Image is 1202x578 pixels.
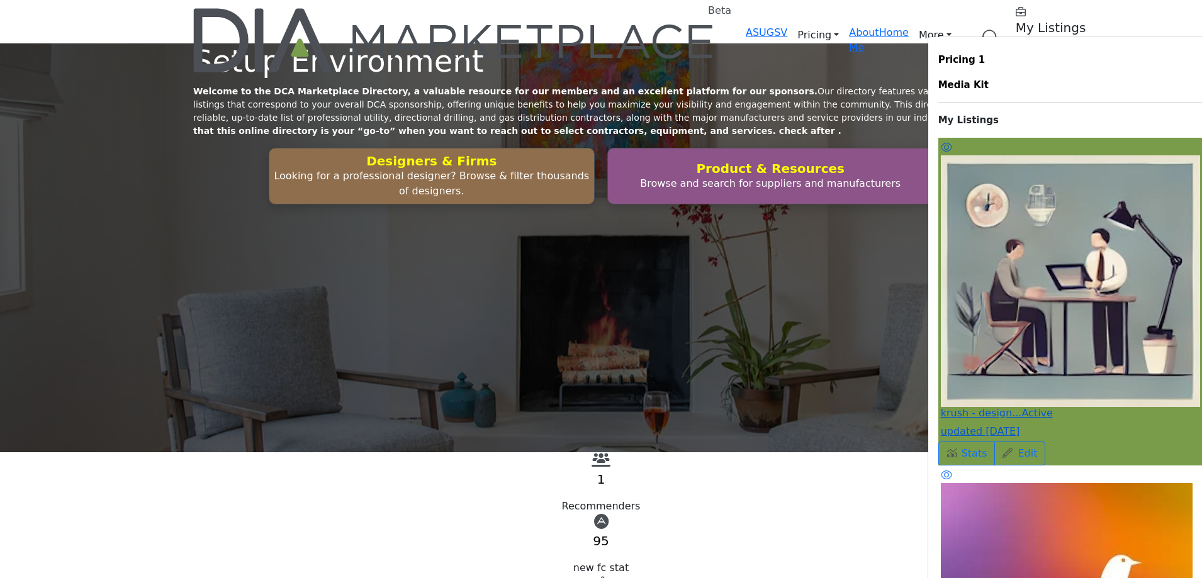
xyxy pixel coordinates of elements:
[193,85,1009,138] p: Our directory features various levels of listings that correspond to your overall DCA sponsorship...
[193,560,1009,575] div: new fc stat
[941,155,1200,407] img: krush-designer-test logo
[612,161,929,176] h2: Product & Resources
[193,113,994,136] strong: We hope that this online directory is your “go-to” when you want to reach out to select contracto...
[273,153,590,169] h2: Designers & Firms
[1021,407,1053,419] span: Active
[612,176,929,191] p: Browse and search for suppliers and manufacturers
[941,425,1020,437] span: updated [DATE]
[938,52,986,67] a: Pricing 1
[938,442,1046,465] div: Basic outlined example
[746,26,787,38] a: ASUGSV
[1016,20,1173,35] h5: My Listings
[849,26,879,53] a: About Me
[969,22,1008,55] a: Search
[193,8,716,72] img: Site Logo
[592,456,610,468] a: View Recommenders
[273,169,590,199] p: Looking for a professional designer? Browse & filter thousands of designers.
[597,472,605,487] a: 1
[938,79,989,91] span: Media Kit
[938,54,986,65] span: Pricing 1
[708,4,731,16] h6: Beta
[593,533,609,548] a: 95
[938,113,999,128] b: My Listings
[269,148,595,204] button: Designers & Firms Looking for a professional designer? Browse & filter thousands of designers.
[607,148,933,204] button: Product & Resources Browse and search for suppliers and manufacturers
[941,407,1200,419] h6: krush - designer 5
[787,25,849,45] a: Pricing
[994,442,1045,465] button: Show Company Details With Edit Page
[193,8,716,72] a: Beta
[879,26,909,38] a: Home
[193,499,1009,514] div: Recommenders
[193,86,817,96] strong: Welcome to the DCA Marketplace Directory, a valuable resource for our members and an excellent pl...
[909,25,962,45] a: More
[938,442,996,465] button: Link for company listing
[1016,5,1173,35] div: My Listings
[938,77,989,92] a: Media Kit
